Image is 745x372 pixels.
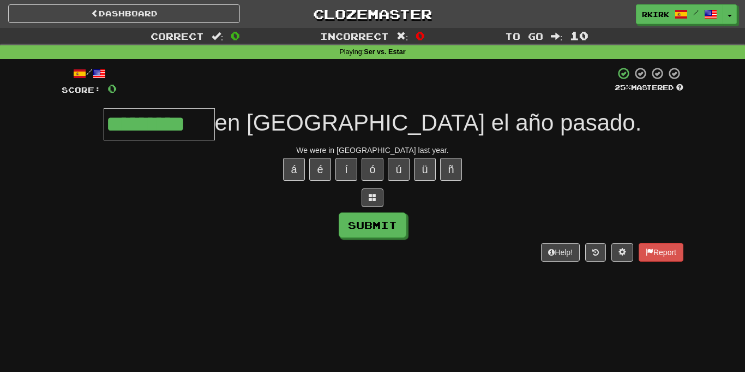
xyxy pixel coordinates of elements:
span: Score: [62,85,101,95]
button: é [309,158,331,181]
button: Report [639,243,683,262]
button: ó [362,158,383,181]
strong: Ser vs. Estar [364,48,405,56]
button: á [283,158,305,181]
span: : [212,32,224,41]
button: Round history (alt+y) [585,243,606,262]
span: : [551,32,563,41]
span: 0 [416,29,425,42]
a: rkirk / [636,4,723,24]
span: 0 [231,29,240,42]
span: rkirk [642,9,669,19]
span: / [693,9,699,16]
button: Submit [339,212,406,238]
button: ñ [440,158,462,181]
a: Dashboard [8,4,240,23]
div: / [62,67,117,80]
button: Help! [541,243,580,262]
button: í [335,158,357,181]
span: 10 [570,29,588,42]
a: Clozemaster [256,4,488,23]
div: We were in [GEOGRAPHIC_DATA] last year. [62,145,683,156]
span: Correct [151,31,204,42]
span: 0 [107,81,117,95]
div: Mastered [615,83,683,93]
button: ú [388,158,410,181]
span: en [GEOGRAPHIC_DATA] el año pasado. [215,110,642,135]
button: Switch sentence to multiple choice alt+p [362,188,383,207]
button: ü [414,158,436,181]
span: To go [505,31,543,42]
span: Incorrect [320,31,389,42]
span: : [396,32,408,41]
span: 25 % [615,83,631,92]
